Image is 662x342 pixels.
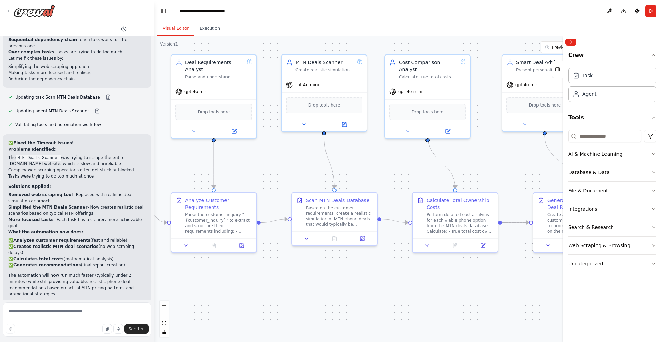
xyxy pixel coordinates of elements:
[428,127,467,135] button: Open in side panel
[565,39,576,46] button: Collapse right sidebar
[261,216,288,226] g: Edge from f8ef3fea-6bbb-4ac7-bb67-830bcb410bbb to aa4e6913-862c-4288-ab5f-2c9540ed7f84
[568,260,603,267] div: Uncategorized
[8,63,146,70] li: Simplifying the web scraping approach
[159,6,168,16] button: Hide left sidebar
[160,328,169,337] button: toggle interactivity
[8,154,146,167] li: The was trying to scrape the entire [DOMAIN_NAME] website, which is slow and unreliable
[541,135,579,188] g: Edge from 8bce5ade-0108-4535-b0d5-fee251527ad6 to cb95d6fa-b124-4695-b09c-5f6604a64b02
[15,94,100,100] span: Updating task Scan MTN Deals Database
[582,72,593,79] div: Task
[471,241,495,250] button: Open in side panel
[185,197,252,211] div: Analyze Customer Requirements
[8,70,146,76] li: Making tasks more focused and realistic
[8,230,83,234] strong: What the automation now does:
[568,151,622,158] div: AI & Machine Learning
[210,142,217,188] g: Edge from 629d897d-77e2-4cb8-80a1-d0182606b805 to f8ef3fea-6bbb-4ac7-bb67-830bcb410bbb
[291,192,378,246] div: Scan MTN Deals DatabaseBased on the customer requirements, create a realistic simulation of MTN p...
[398,89,422,94] span: gpt-4o-mini
[184,89,209,94] span: gpt-4o-mini
[308,102,340,109] span: Drop tools here
[198,109,230,115] span: Drop tools here
[8,167,146,173] li: Complex web scraping operations often get stuck or blocked
[529,102,561,109] span: Drop tools here
[568,169,610,176] div: Database & Data
[568,237,656,254] button: Web Scraping & Browsing
[8,272,146,297] p: The automation will now run much faster (typically under 2 minutes) while still providing valuabl...
[306,197,369,204] div: Scan MTN Deals Database
[533,192,619,253] div: Generate Personalized Deal RecommendationsCreate a comprehensive customer-facing recommendation r...
[129,326,139,332] span: Send
[185,212,252,234] div: Parse the customer inquiry "{customer_inquiry}" to extract and structure their requirements inclu...
[8,243,146,256] li: ✅ (no web scraping delays)
[350,234,374,243] button: Open in side panel
[568,242,630,249] div: Web Scraping & Browsing
[157,21,194,36] button: Visual Editor
[8,37,146,49] li: - each task waits for the previous one
[568,145,656,163] button: AI & Machine Learning
[124,324,149,334] button: Send
[541,41,623,53] button: Previous executions
[516,67,575,73] div: Present personalized phone recommendations ranked by value, highlight savings opportunities, and ...
[14,4,55,17] img: Logo
[8,49,146,55] li: - tasks are trying to do too much
[568,127,656,279] div: Tools
[547,212,614,234] div: Create a comprehensive customer-facing recommendation report based on the requirements analysis, ...
[516,59,575,66] div: Smart Deal Advisor
[6,324,15,334] button: Improve this prompt
[399,59,458,73] div: Cost Comparison Analyst
[568,224,614,231] div: Search & Research
[441,241,470,250] button: No output available
[568,182,656,200] button: File & Document
[8,37,77,42] strong: Sequential dependency chain
[8,205,87,210] strong: Simplified the MTN Deals Scanner
[582,91,596,98] div: Agent
[8,76,146,82] li: Reducing the dependency chain
[8,192,146,204] li: - Replaced with realistic deal simulation approach
[399,74,458,80] div: Calculate true total costs of different phone options including upfront payments, monthly contrac...
[180,8,243,14] nav: breadcrumb
[568,163,656,181] button: Database & Data
[568,65,656,108] div: Crew
[102,324,112,334] button: Upload files
[13,256,64,261] strong: Calculates total costs
[171,54,257,139] div: Deal Requirements AnalystParse and understand customer requirements including budget constraints,...
[13,244,99,249] strong: Creates realistic MTN deal scenarios
[412,109,444,115] span: Drop tools here
[8,192,73,197] strong: Removed web scraping tool
[515,82,540,88] span: gpt-4o-mini
[113,324,123,334] button: Click to speak your automation idea
[568,200,656,218] button: Integrations
[552,44,593,50] span: Previous executions
[8,237,146,243] li: ✅ (fast and reliable)
[13,263,81,268] strong: Generates recommendations
[8,262,146,268] li: ✅ (final report creation)
[8,217,54,222] strong: More focused tasks
[8,147,56,152] strong: Problems Identified:
[16,155,61,161] code: MTN Deals Scanner
[412,192,498,253] div: Calculate Total Ownership CostsPerform detailed cost analysis for each viable phone option from t...
[160,301,169,310] button: zoom in
[8,217,146,229] li: - Each task has a clearer, more achievable goal
[424,135,459,188] g: Edge from 07093987-1aae-4185-ac94-dda1b5f3bbdd to 3adcf0ee-df26-4efd-a133-4a7341e2614d
[160,310,169,319] button: zoom out
[295,59,354,66] div: MTN Deals Scanner
[8,184,51,189] strong: Solutions Applied:
[295,82,319,88] span: gpt-4o-mini
[8,204,146,217] li: - Now creates realistic deal scenarios based on typical MTN offerings
[281,54,367,132] div: MTN Deals ScannerCreate realistic simulations of current MTN phone deals, promotions, and bundle ...
[185,59,244,73] div: Deal Requirements Analyst
[8,256,146,262] li: ✅ (mathematical analysis)
[160,301,169,337] div: React Flow controls
[138,25,149,33] button: Start a new chat
[230,241,253,250] button: Open in side panel
[295,67,354,73] div: Create realistic simulations of current MTN phone deals, promotions, and bundle offers based on c...
[560,36,565,342] button: Toggle Sidebar
[568,187,608,194] div: File & Document
[15,122,101,128] span: Validating tools and automation workflow
[171,192,257,253] div: Analyze Customer RequirementsParse the customer inquiry "{customer_inquiry}" to extract and struc...
[321,135,338,188] g: Edge from 3d4288be-c1d4-4907-ab7f-5af751597164 to aa4e6913-862c-4288-ab5f-2c9540ed7f84
[118,25,135,33] button: Switch to previous chat
[320,234,349,243] button: No output available
[381,216,408,226] g: Edge from aa4e6913-862c-4288-ab5f-2c9540ed7f84 to 3adcf0ee-df26-4efd-a133-4a7341e2614d
[13,141,74,145] strong: Fixed the Timeout Issues!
